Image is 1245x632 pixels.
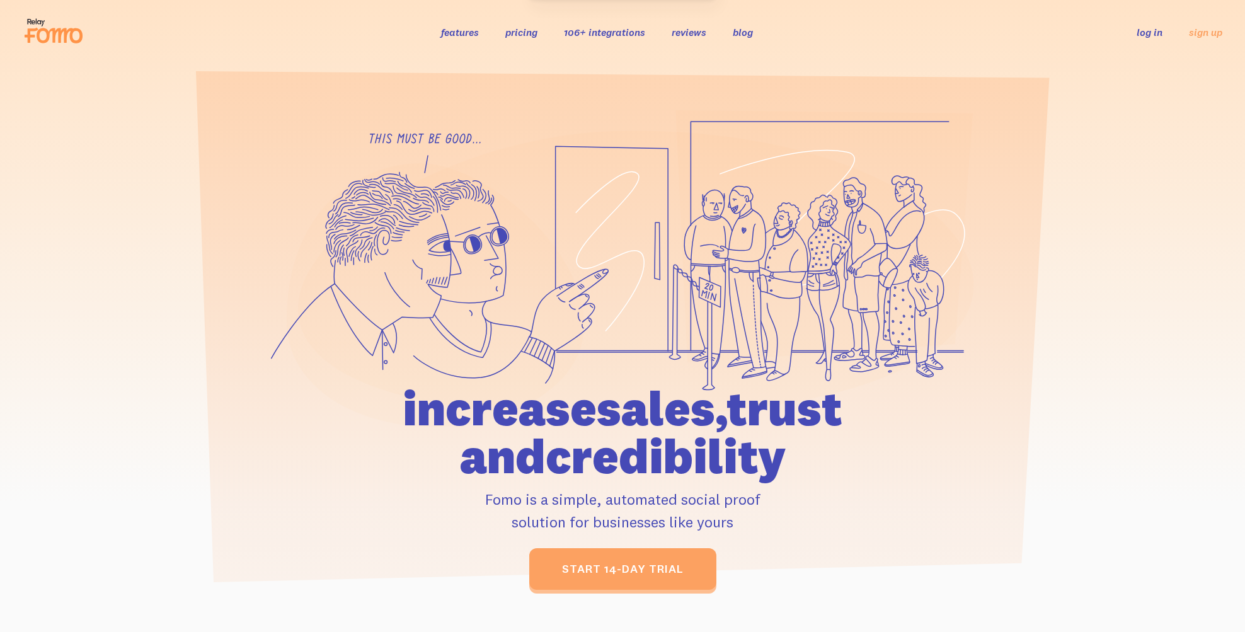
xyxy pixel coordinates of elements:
[331,384,914,480] h1: increase sales, trust and credibility
[672,26,706,38] a: reviews
[505,26,537,38] a: pricing
[1137,26,1162,38] a: log in
[733,26,753,38] a: blog
[529,548,716,590] a: start 14-day trial
[564,26,645,38] a: 106+ integrations
[441,26,479,38] a: features
[331,488,914,533] p: Fomo is a simple, automated social proof solution for businesses like yours
[1189,26,1222,39] a: sign up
